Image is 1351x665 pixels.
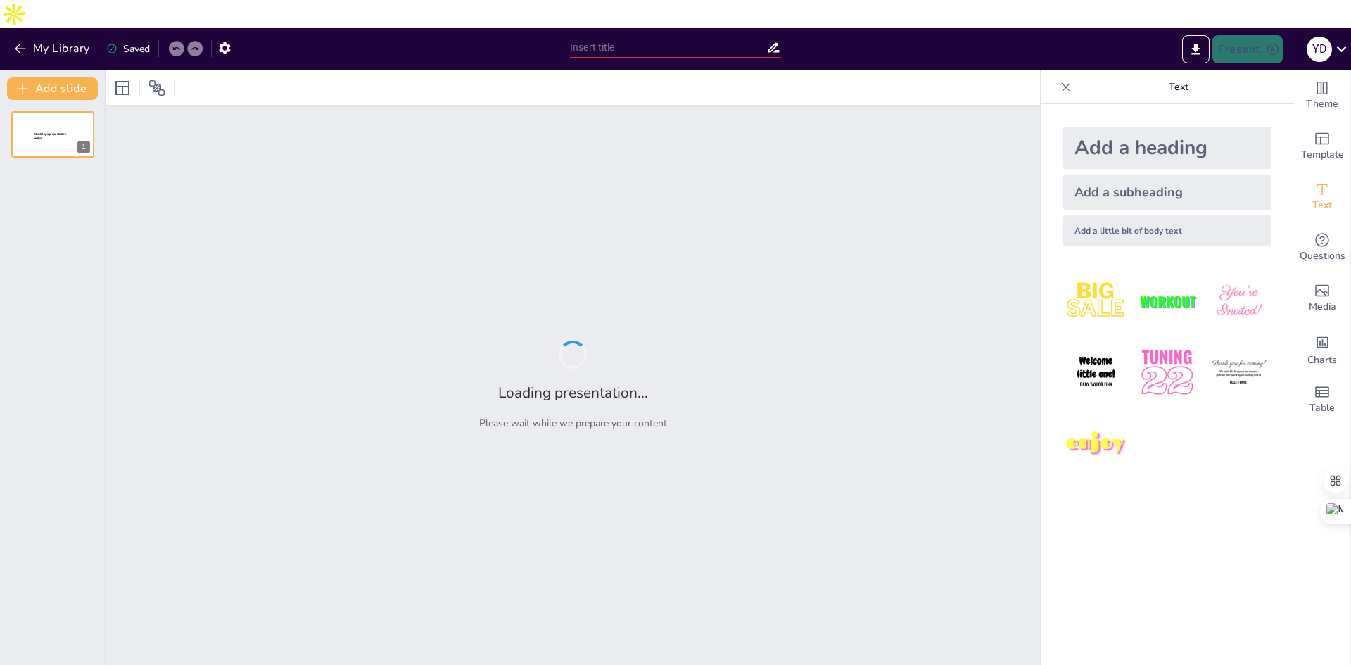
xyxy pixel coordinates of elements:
[1134,269,1200,334] img: 2.jpeg
[1182,35,1210,63] button: Export to PowerPoint
[1063,215,1271,246] div: Add a little bit of body text
[1206,340,1271,405] img: 6.jpeg
[1063,269,1129,334] img: 1.jpeg
[1294,324,1350,374] div: Add charts and graphs
[1212,35,1283,63] button: Present
[1301,147,1344,163] span: Template
[148,80,165,96] span: Position
[1294,121,1350,172] div: Add ready made slides
[479,417,667,430] p: Please wait while we prepare your content
[570,37,766,58] input: Insert title
[1300,248,1345,264] span: Questions
[1077,70,1280,104] p: Text
[11,37,96,60] button: My Library
[498,383,648,403] h2: Loading presentation...
[1063,127,1271,169] div: Add a heading
[1294,70,1350,121] div: Change the overall theme
[1063,340,1129,405] img: 4.jpeg
[1134,340,1200,405] img: 5.jpeg
[1307,37,1332,62] div: Y D
[77,141,90,153] div: 1
[7,77,98,100] button: Add slide
[1294,222,1350,273] div: Get real-time input from your audience
[1294,273,1350,324] div: Add images, graphics, shapes or video
[106,42,150,56] div: Saved
[111,77,134,99] div: Layout
[1063,412,1129,477] img: 7.jpeg
[1307,353,1337,368] span: Charts
[34,132,66,140] span: Sendsteps presentation editor
[1309,400,1335,416] span: Table
[11,111,94,158] div: 1
[1206,269,1271,334] img: 3.jpeg
[1307,35,1332,63] button: Y D
[1309,299,1336,315] span: Media
[1294,374,1350,425] div: Add a table
[1294,172,1350,222] div: Add text boxes
[1306,96,1338,112] span: Theme
[1063,175,1271,210] div: Add a subheading
[1312,198,1332,213] span: Text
